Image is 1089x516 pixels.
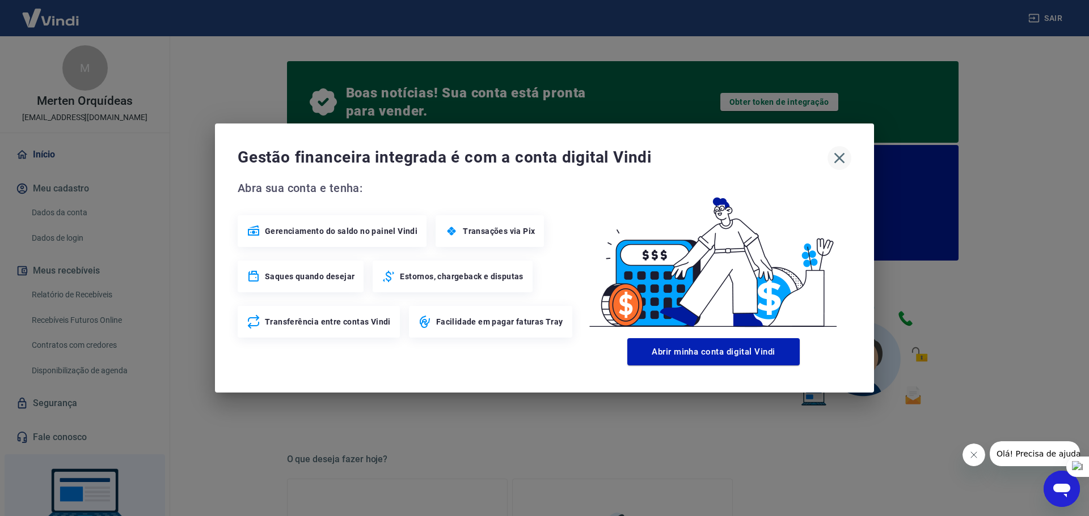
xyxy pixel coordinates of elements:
span: Estornos, chargeback e disputas [400,271,523,282]
span: Facilidade em pagar faturas Tray [436,316,563,327]
iframe: Mensagem da empresa [990,441,1080,466]
span: Gestão financeira integrada é com a conta digital Vindi [238,146,828,169]
span: Transações via Pix [463,225,535,237]
iframe: Botão para abrir a janela de mensagens [1044,471,1080,507]
span: Abra sua conta e tenha: [238,179,576,197]
iframe: Fechar mensagem [963,443,985,466]
img: Good Billing [576,179,851,334]
button: Abrir minha conta digital Vindi [627,338,800,365]
span: Olá! Precisa de ajuda? [7,8,95,17]
span: Transferência entre contas Vindi [265,316,391,327]
span: Saques quando desejar [265,271,354,282]
span: Gerenciamento do saldo no painel Vindi [265,225,417,237]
